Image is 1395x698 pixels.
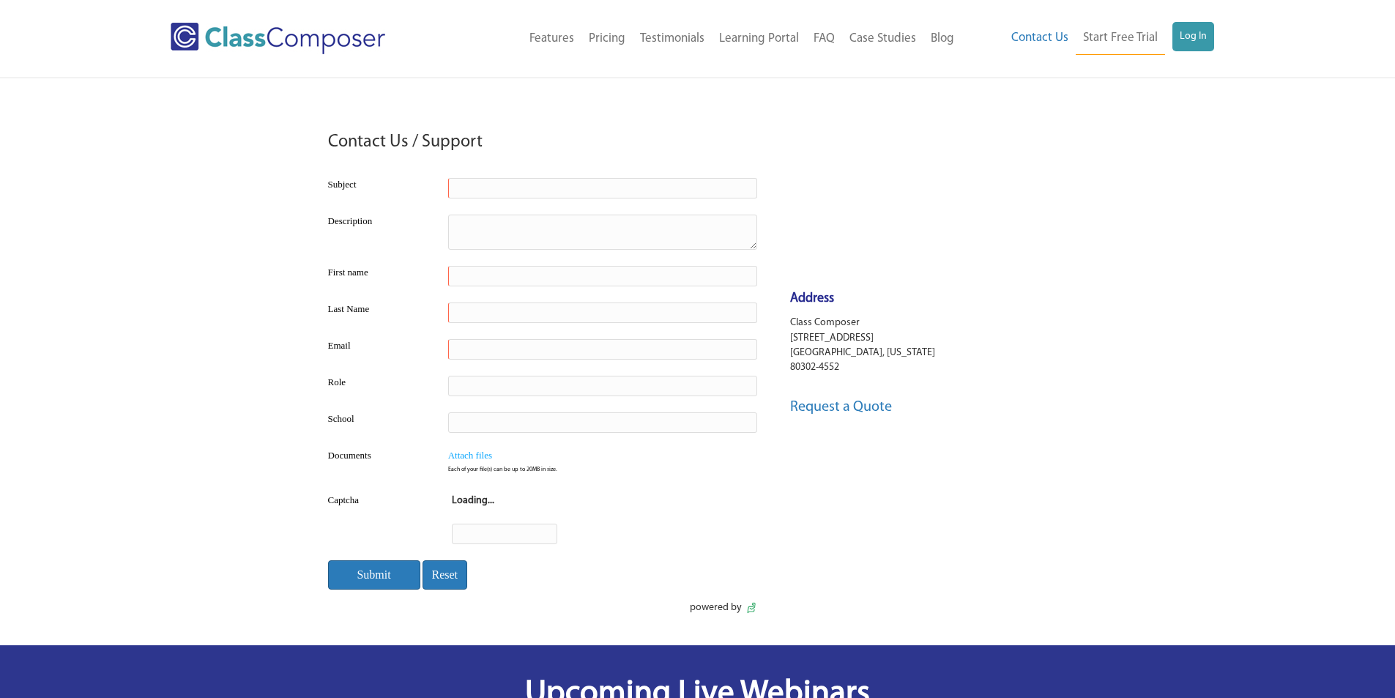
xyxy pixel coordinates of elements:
a: Features [522,23,581,55]
a: Learning Portal [712,23,806,55]
a: Blog [923,23,961,55]
a: Contact Us [1004,22,1076,54]
a: Start Free Trial [1076,22,1165,55]
a: FAQ [806,23,842,55]
td: Captcha [324,486,434,552]
nav: Header Menu [961,22,1214,55]
h3: Contact Us / Support [328,130,483,155]
a: Testimonials [633,23,712,55]
td: School [324,404,430,441]
h4: Address [790,290,1071,308]
td: Email [324,331,430,368]
td: Role [324,368,430,404]
p: Class Composer [STREET_ADDRESS] [GEOGRAPHIC_DATA], [US_STATE] 80302-4552 [790,316,1071,375]
td: First name [324,258,430,294]
td: Documents [324,441,430,486]
td: Description [324,207,430,258]
strong: Loading... [452,495,494,506]
td: Subject [324,170,430,207]
a: Request a Quote [790,400,892,415]
span: powered by [690,601,742,615]
img: portalLogo.de847024ebc0131731a3.png [745,602,757,614]
input: Submit [328,560,420,590]
img: Class Composer [171,23,385,54]
nav: Header Menu [445,23,961,55]
span: Each of your file(s) can be up to 20MB in size. [448,466,557,475]
a: Case Studies [842,23,923,55]
a: Log In [1172,22,1214,51]
td: Last Name [324,294,430,331]
a: Pricing [581,23,633,55]
input: Reset [423,560,468,590]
